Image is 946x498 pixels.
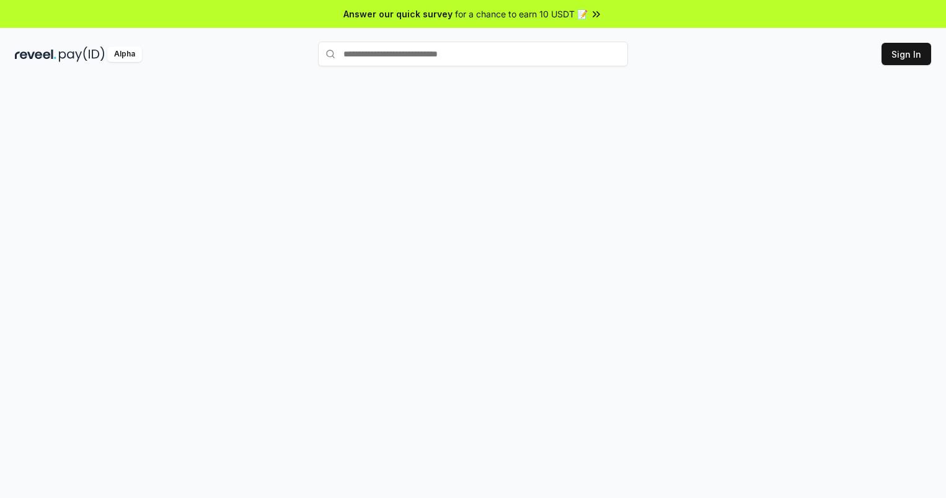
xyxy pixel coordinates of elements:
div: Alpha [107,47,142,62]
img: reveel_dark [15,47,56,62]
button: Sign In [882,43,931,65]
span: Answer our quick survey [343,7,453,20]
img: pay_id [59,47,105,62]
span: for a chance to earn 10 USDT 📝 [455,7,588,20]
